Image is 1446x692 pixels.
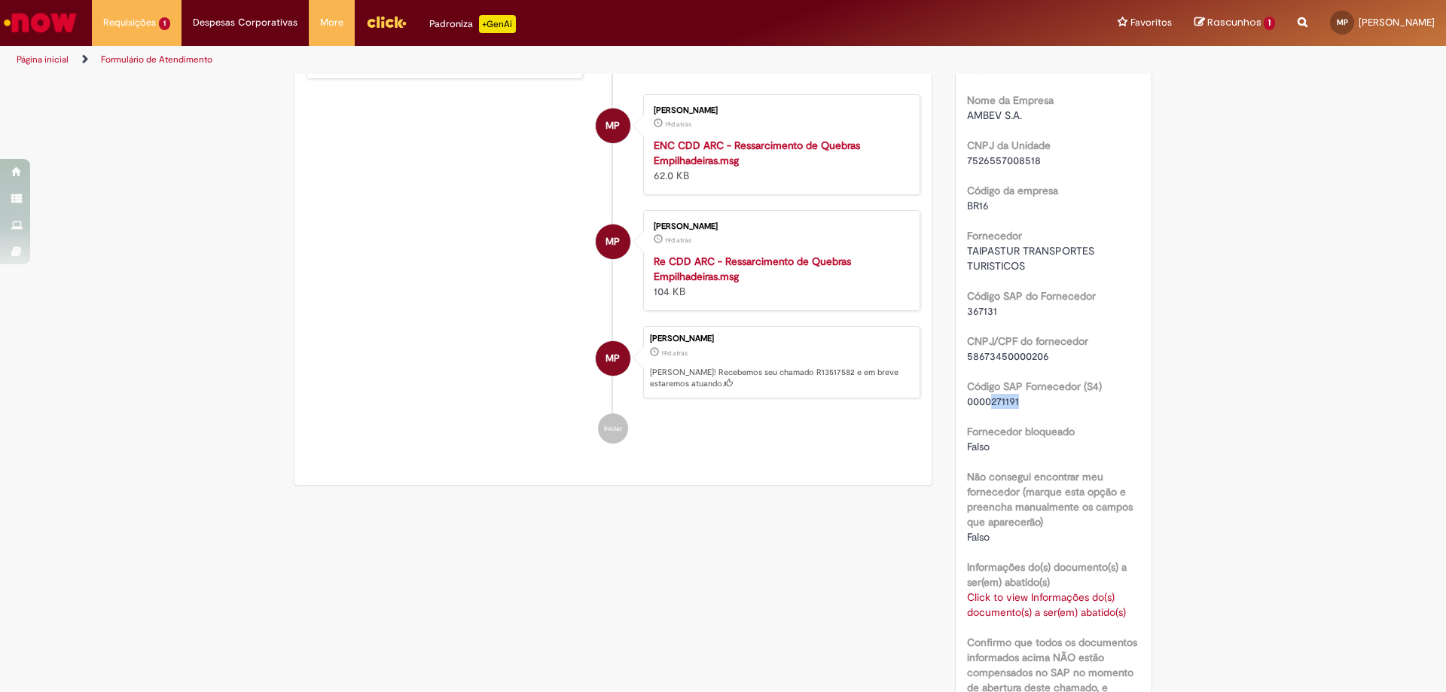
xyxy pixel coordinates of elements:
[967,93,1054,107] b: Nome da Empresa
[665,120,691,129] span: 19d atrás
[306,326,920,398] li: Matheus Augusto Da Silva Pereira
[967,63,996,77] span: BRCM
[596,341,630,376] div: Matheus Augusto Da Silva Pereira
[606,108,620,144] span: MP
[967,334,1088,348] b: CNPJ/CPF do fornecedor
[654,106,905,115] div: [PERSON_NAME]
[1207,15,1261,29] span: Rascunhos
[967,139,1051,152] b: CNPJ da Unidade
[11,46,953,74] ul: Trilhas de página
[967,440,990,453] span: Falso
[967,380,1102,393] b: Código SAP Fornecedor (S4)
[654,222,905,231] div: [PERSON_NAME]
[654,255,851,283] a: Re CDD ARC - Ressarcimento de Quebras Empilhadeiras.msg
[967,244,1097,273] span: TAIPASTUR TRANSPORTES TURISTICOS
[366,11,407,33] img: click_logo_yellow_360x200.png
[654,254,905,299] div: 104 KB
[101,53,212,66] a: Formulário de Atendimento
[650,334,912,343] div: [PERSON_NAME]
[654,139,860,167] a: ENC CDD ARC - Ressarcimento de Quebras Empilhadeiras.msg
[103,15,156,30] span: Requisições
[596,224,630,259] div: Matheus Augusto Da Silva Pereira
[159,17,170,30] span: 1
[650,367,912,390] p: [PERSON_NAME]! Recebemos seu chamado R13517582 e em breve estaremos atuando.
[967,349,1049,363] span: 58673450000206
[661,349,688,358] span: 19d atrás
[665,236,691,245] span: 19d atrás
[320,15,343,30] span: More
[606,340,620,376] span: MP
[967,530,990,544] span: Falso
[967,184,1058,197] b: Código da empresa
[2,8,79,38] img: ServiceNow
[596,108,630,143] div: Matheus Augusto Da Silva Pereira
[967,229,1022,242] b: Fornecedor
[665,120,691,129] time: 10/09/2025 18:03:54
[1130,15,1172,30] span: Favoritos
[967,304,997,318] span: 367131
[429,15,516,33] div: Padroniza
[967,590,1126,619] a: Click to view Informações do(s) documento(s) a ser(em) abatido(s)
[17,53,69,66] a: Página inicial
[193,15,297,30] span: Despesas Corporativas
[967,425,1075,438] b: Fornecedor bloqueado
[1359,16,1435,29] span: [PERSON_NAME]
[967,199,989,212] span: BR16
[1194,16,1275,30] a: Rascunhos
[967,154,1041,167] span: 7526557008518
[967,289,1096,303] b: Código SAP do Fornecedor
[967,395,1019,408] span: 0000271191
[479,15,516,33] p: +GenAi
[1264,17,1275,30] span: 1
[1337,17,1348,27] span: MP
[967,560,1127,589] b: Informações do(s) documento(s) a ser(em) abatido(s)
[967,470,1133,529] b: Não consegui encontrar meu fornecedor (marque esta opção e preencha manualmente os campos que apa...
[661,349,688,358] time: 10/09/2025 18:04:02
[967,108,1022,122] span: AMBEV S.A.
[606,224,620,260] span: MP
[654,138,905,183] div: 62.0 KB
[665,236,691,245] time: 10/09/2025 17:56:30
